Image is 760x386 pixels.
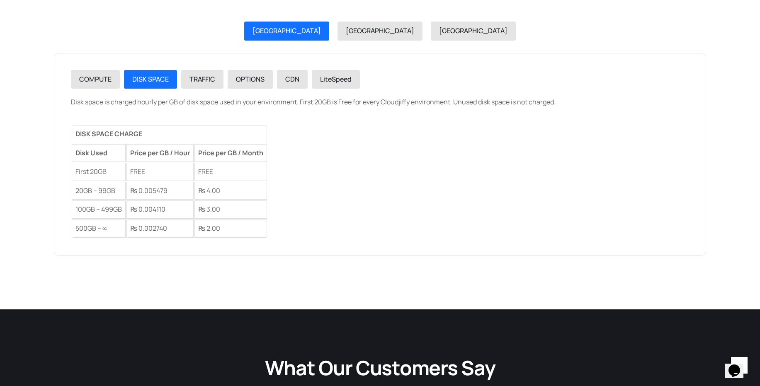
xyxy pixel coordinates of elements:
td: Disk Used [72,144,126,162]
th: DISK SPACE CHARGE [72,125,267,143]
td: 100GB – 499GB [72,200,126,219]
td: ₨ 4.00 [194,182,267,200]
span: TRAFFIC [189,75,215,84]
td: ₨ 0.004110 [126,200,194,219]
td: 20GB – 99GB [72,182,126,200]
h2: What Our Customers Say [119,355,641,381]
span: [GEOGRAPHIC_DATA] [346,26,414,35]
td: ₨ 0.002740 [126,220,194,238]
span: DISK SPACE [132,75,169,84]
div: Disk space is charged hourly per GB of disk space used in your environment. First 20GB is Free fo... [71,97,689,238]
td: Price per GB / Hour [126,144,194,162]
td: FREE [194,163,267,181]
td: ₨ 0.005479 [126,182,194,200]
span: CDN [285,75,299,84]
td: Price per GB / Month [194,144,267,162]
td: ₨ 3.00 [194,200,267,219]
span: [GEOGRAPHIC_DATA] [439,26,507,35]
span: COMPUTE [79,75,112,84]
td: ₨ 2.00 [194,220,267,238]
span: LiteSpeed [320,75,352,84]
iframe: chat widget [725,353,752,378]
td: 500GB – ∞ [72,220,126,238]
span: OPTIONS [236,75,265,84]
td: First 20GB [72,163,126,181]
span: [GEOGRAPHIC_DATA] [253,26,321,35]
td: FREE [126,163,194,181]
